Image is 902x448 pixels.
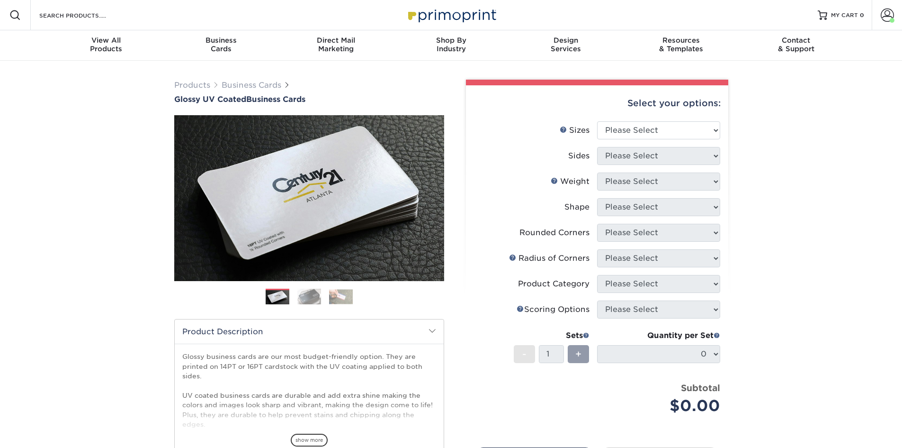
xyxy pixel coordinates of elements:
[266,285,289,309] img: Business Cards 01
[473,85,721,121] div: Select your options:
[174,63,444,333] img: Glossy UV Coated 01
[739,36,854,45] span: Contact
[49,36,164,53] div: Products
[514,330,589,341] div: Sets
[49,30,164,61] a: View AllProducts
[509,30,624,61] a: DesignServices
[163,30,278,61] a: BusinessCards
[831,11,858,19] span: MY CART
[739,30,854,61] a: Contact& Support
[597,330,720,341] div: Quantity per Set
[509,36,624,45] span: Design
[393,30,509,61] a: Shop ByIndustry
[518,278,589,290] div: Product Category
[551,176,589,187] div: Weight
[278,36,393,53] div: Marketing
[519,227,589,238] div: Rounded Corners
[568,150,589,162] div: Sides
[560,125,589,136] div: Sizes
[174,95,444,104] h1: Business Cards
[174,81,210,90] a: Products
[291,434,328,447] span: show more
[624,36,739,45] span: Resources
[393,36,509,53] div: Industry
[297,288,321,305] img: Business Cards 02
[38,9,131,21] input: SEARCH PRODUCTS.....
[509,36,624,53] div: Services
[174,95,444,104] a: Glossy UV CoatedBusiness Cards
[517,304,589,315] div: Scoring Options
[278,36,393,45] span: Direct Mail
[393,36,509,45] span: Shop By
[278,30,393,61] a: Direct MailMarketing
[404,5,499,25] img: Primoprint
[174,95,246,104] span: Glossy UV Coated
[329,289,353,304] img: Business Cards 03
[509,253,589,264] div: Radius of Corners
[575,347,581,361] span: +
[163,36,278,53] div: Cards
[163,36,278,45] span: Business
[564,201,589,213] div: Shape
[739,36,854,53] div: & Support
[860,12,864,18] span: 0
[681,383,720,393] strong: Subtotal
[624,30,739,61] a: Resources& Templates
[522,347,527,361] span: -
[175,320,444,344] h2: Product Description
[222,81,281,90] a: Business Cards
[624,36,739,53] div: & Templates
[49,36,164,45] span: View All
[604,394,720,417] div: $0.00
